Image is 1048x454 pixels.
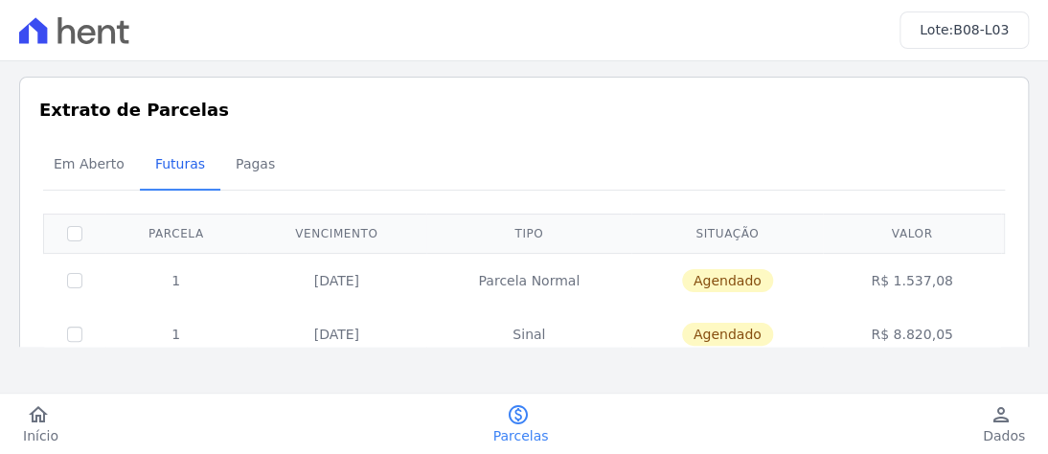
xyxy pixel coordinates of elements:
[823,253,1001,307] td: R$ 1.537,08
[823,307,1001,361] td: R$ 8.820,05
[39,97,1009,123] h3: Extrato de Parcelas
[224,145,286,183] span: Pagas
[23,426,58,445] span: Início
[247,307,426,361] td: [DATE]
[493,426,549,445] span: Parcelas
[953,22,1009,37] span: B08-L03
[920,20,1009,40] h3: Lote:
[247,214,426,253] th: Vencimento
[506,403,529,426] i: paid
[42,145,136,183] span: Em Aberto
[470,403,572,445] a: paidParcelas
[140,141,220,191] a: Futuras
[990,403,1013,426] i: person
[144,145,216,183] span: Futuras
[631,214,822,253] th: Situação
[426,214,631,253] th: Tipo
[682,269,773,292] span: Agendado
[38,141,140,191] a: Em Aberto
[105,214,247,253] th: Parcela
[682,323,773,346] span: Agendado
[247,253,426,307] td: [DATE]
[27,403,50,426] i: home
[105,253,247,307] td: 1
[823,214,1001,253] th: Valor
[105,307,247,361] td: 1
[960,403,1048,445] a: personDados
[426,307,631,361] td: Sinal
[426,253,631,307] td: Parcela Normal
[983,426,1025,445] span: Dados
[220,141,290,191] a: Pagas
